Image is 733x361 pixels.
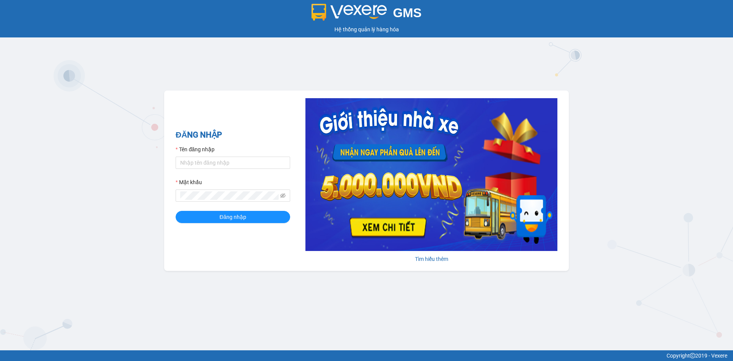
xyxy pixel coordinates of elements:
input: Mật khẩu [180,191,279,200]
button: Đăng nhập [176,211,290,223]
label: Mật khẩu [176,178,202,186]
div: Tìm hiểu thêm [305,255,557,263]
input: Tên đăng nhập [176,157,290,169]
span: eye-invisible [280,193,286,198]
span: GMS [393,6,421,20]
div: Hệ thống quản lý hàng hóa [2,25,731,34]
h2: ĐĂNG NHẬP [176,129,290,141]
img: logo 2 [312,4,387,21]
a: GMS [312,11,422,18]
span: Đăng nhập [220,213,246,221]
img: banner-0 [305,98,557,251]
label: Tên đăng nhập [176,145,215,154]
div: Copyright 2019 - Vexere [6,351,727,360]
span: copyright [690,353,695,358]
